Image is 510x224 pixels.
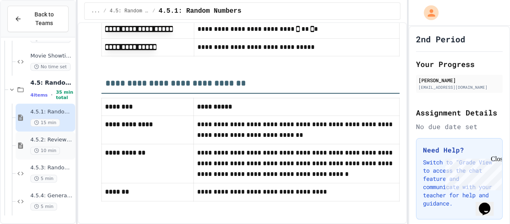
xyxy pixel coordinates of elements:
[56,90,74,100] span: 35 min total
[442,155,502,190] iframe: chat widget
[30,92,48,98] span: 4 items
[30,147,60,155] span: 10 min
[30,119,60,127] span: 15 min
[30,136,74,143] span: 4.5.2: Review - Random Numbers
[30,79,74,86] span: 4.5: Random Numbers
[423,158,496,208] p: Switch to "Grade View" to access the chat feature and communicate with your teacher for help and ...
[416,122,503,132] div: No due date set
[110,8,149,14] span: 4.5: Random Numbers
[27,10,62,28] span: Back to Teams
[51,92,53,98] span: •
[476,191,502,216] iframe: chat widget
[159,6,241,16] span: 4.5.1: Random Numbers
[30,203,57,210] span: 5 min
[3,3,57,52] div: Chat with us now!Close
[423,145,496,155] h3: Need Help?
[418,84,500,90] div: [EMAIL_ADDRESS][DOMAIN_NAME]
[103,8,106,14] span: /
[91,8,100,14] span: ...
[418,76,500,84] div: [PERSON_NAME]
[416,58,503,70] h2: Your Progress
[7,6,69,32] button: Back to Teams
[30,53,74,60] span: Movie Showtimes Table
[415,3,441,22] div: My Account
[152,8,155,14] span: /
[30,109,74,115] span: 4.5.1: Random Numbers
[30,192,74,199] span: 4.5.4: Generate a Story
[416,107,503,118] h2: Assignment Details
[30,63,71,71] span: No time set
[30,175,57,182] span: 5 min
[416,33,465,45] h1: 2nd Period
[30,164,74,171] span: 4.5.3: Random Even or Odd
